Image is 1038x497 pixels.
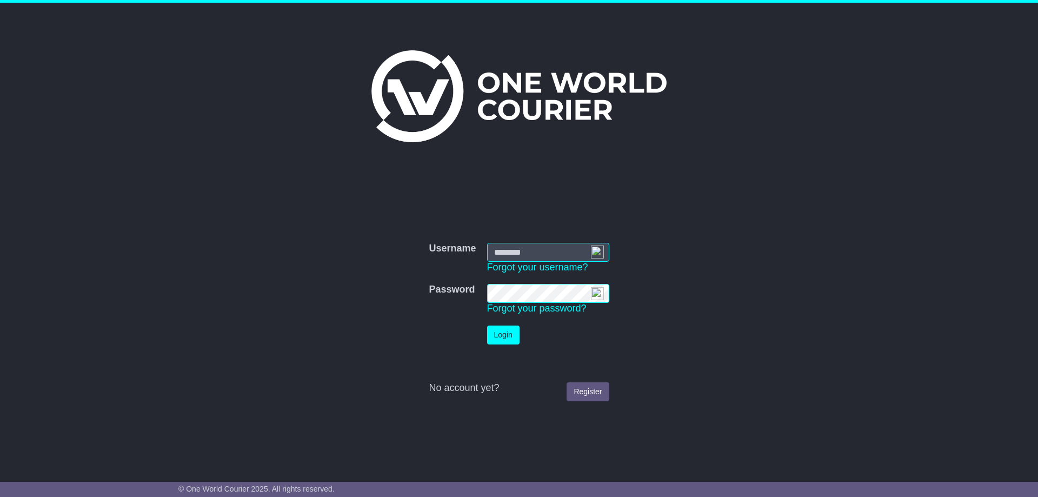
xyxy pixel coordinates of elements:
a: Forgot your password? [487,303,587,314]
a: Forgot your username? [487,262,588,273]
div: No account yet? [429,382,609,394]
img: npw-badge-icon-locked.svg [591,287,604,300]
span: © One World Courier 2025. All rights reserved. [178,485,335,493]
label: Username [429,243,476,255]
img: One World [371,50,667,142]
label: Password [429,284,475,296]
button: Login [487,326,520,344]
a: Register [567,382,609,401]
img: npw-badge-icon-locked.svg [591,246,604,259]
